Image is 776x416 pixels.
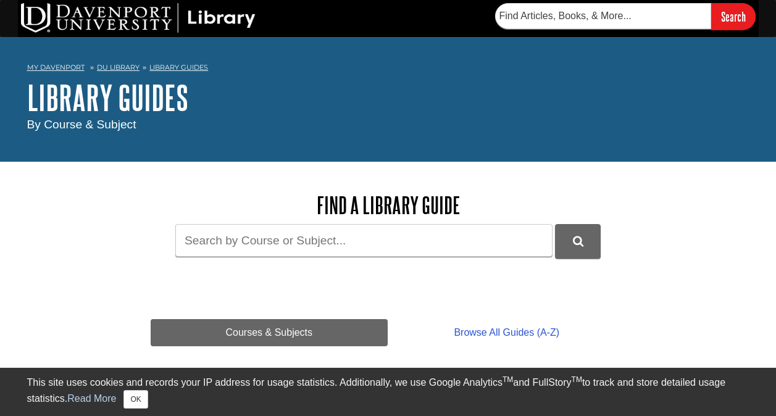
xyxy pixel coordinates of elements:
[572,375,582,384] sup: TM
[21,3,256,33] img: DU Library
[27,59,749,79] nav: breadcrumb
[123,390,148,409] button: Close
[151,319,388,346] a: Courses & Subjects
[573,236,583,247] i: Search Library Guides
[27,79,749,116] h1: Library Guides
[495,3,711,29] input: Find Articles, Books, & More...
[27,116,749,134] div: By Course & Subject
[27,62,85,73] a: My Davenport
[175,224,553,257] input: Search by Course or Subject...
[388,319,625,346] a: Browse All Guides (A-Z)
[149,63,208,72] a: Library Guides
[97,63,140,72] a: DU Library
[151,193,626,218] h2: Find a Library Guide
[503,375,513,384] sup: TM
[27,375,749,409] div: This site uses cookies and records your IP address for usage statistics. Additionally, we use Goo...
[711,3,756,30] input: Search
[495,3,756,30] form: Searches DU Library's articles, books, and more
[67,393,116,404] a: Read More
